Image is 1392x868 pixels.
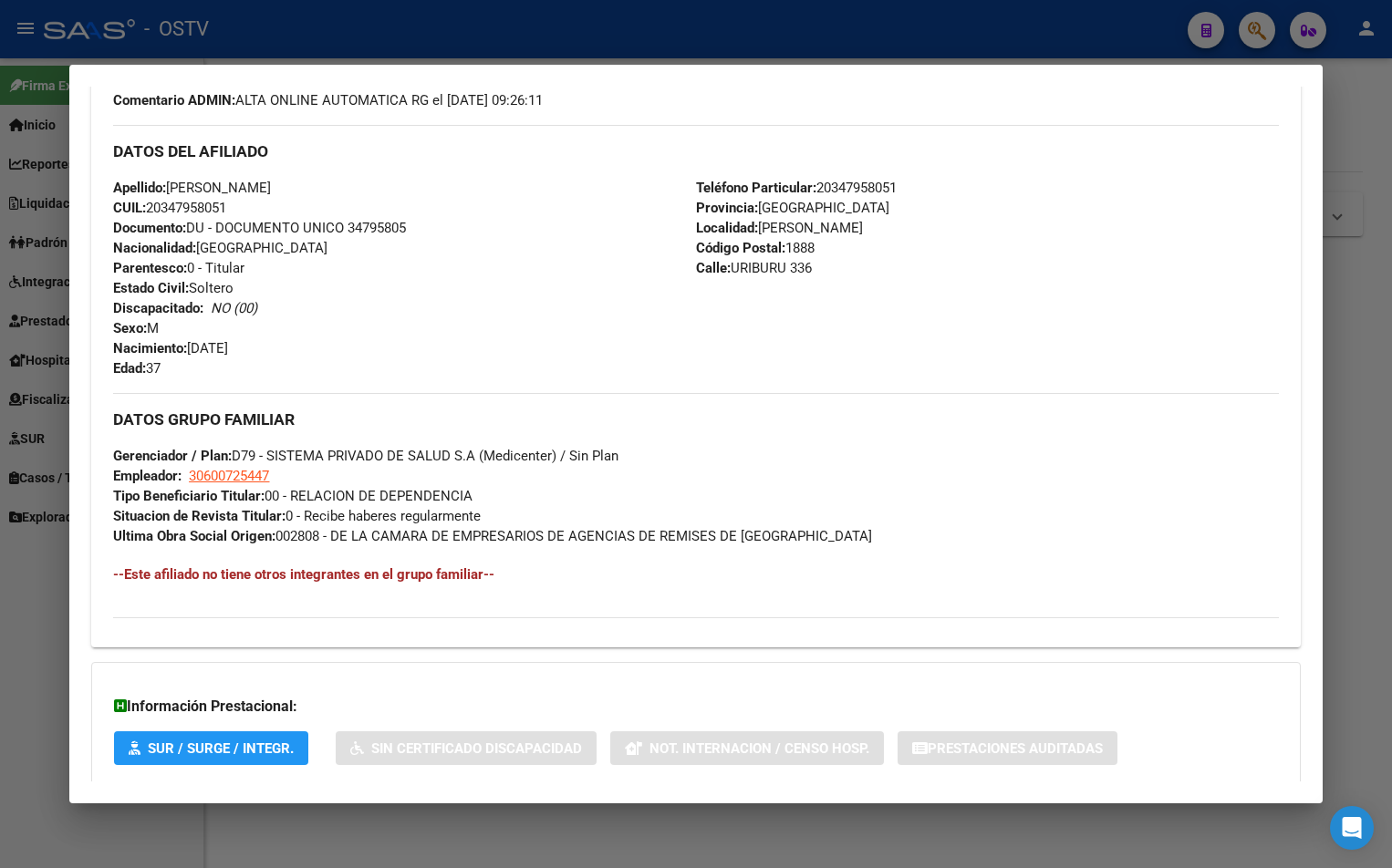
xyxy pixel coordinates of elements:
strong: Calle: [696,260,731,276]
span: URIBURU 336 [696,260,812,276]
strong: Situacion de Revista Titular: [113,508,286,524]
span: [GEOGRAPHIC_DATA] [696,200,889,216]
strong: Gerenciador / Plan: [113,448,232,464]
strong: Documento: [113,220,186,236]
span: D79 - SISTEMA PRIVADO DE SALUD S.A (Medicenter) / Sin Plan [113,448,618,464]
strong: Ultima Obra Social Origen: [113,528,275,544]
h3: DATOS GRUPO FAMILIAR [113,409,1278,429]
strong: Tipo Beneficiario Titular: [113,488,265,504]
span: SUR / SURGE / INTEGR. [148,740,294,757]
strong: Nacimiento: [113,340,187,356]
span: 20347958051 [696,180,897,196]
span: [GEOGRAPHIC_DATA] [113,240,327,256]
div: Open Intercom Messenger [1330,806,1374,850]
strong: Sexo: [113,320,147,336]
strong: Comentario ADMIN: [113,92,235,108]
strong: Edad: [113,360,146,377]
strong: Empleador: [113,468,182,484]
button: Sin Certificado Discapacidad [336,731,597,765]
button: SUR / SURGE / INTEGR. [114,731,308,765]
span: 0 - Recibe haberes regularmente [113,508,481,524]
span: [PERSON_NAME] [113,180,271,196]
strong: Provincia: [696,200,758,216]
span: 0 - Titular [113,260,244,276]
span: DU - DOCUMENTO UNICO 34795805 [113,220,406,236]
span: M [113,320,159,336]
strong: Apellido: [113,180,166,196]
span: 00 - RELACION DE DEPENDENCIA [113,488,473,504]
span: 1888 [696,240,815,256]
span: Not. Internacion / Censo Hosp. [649,740,869,757]
span: ALTA ONLINE AUTOMATICA RG el [DATE] 09:26:11 [113,90,543,110]
h3: Información Prestacional: [114,696,1277,718]
span: [DATE] [113,340,228,356]
strong: Discapacitado: [113,300,203,316]
h4: --Este afiliado no tiene otros integrantes en el grupo familiar-- [113,564,1278,584]
span: Sin Certificado Discapacidad [371,740,582,757]
span: 37 [113,360,161,377]
strong: CUIL: [113,200,146,216]
strong: Teléfono Particular: [696,180,816,196]
strong: Nacionalidad: [113,240,196,256]
strong: Parentesco: [113,260,187,276]
span: Soltero [113,280,234,296]
span: 20347958051 [113,200,226,216]
span: Prestaciones Auditadas [928,740,1103,757]
i: NO (00) [211,300,257,316]
strong: Estado Civil: [113,280,189,296]
span: 002808 - DE LA CAMARA DE EMPRESARIOS DE AGENCIAS DE REMISES DE [GEOGRAPHIC_DATA] [113,528,872,544]
span: [PERSON_NAME] [696,220,863,236]
strong: Código Postal: [696,240,785,256]
strong: Localidad: [696,220,758,236]
h3: DATOS DEL AFILIADO [113,141,1278,161]
span: 30600725447 [189,468,269,484]
button: Prestaciones Auditadas [898,731,1117,765]
button: Not. Internacion / Censo Hosp. [610,731,884,765]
